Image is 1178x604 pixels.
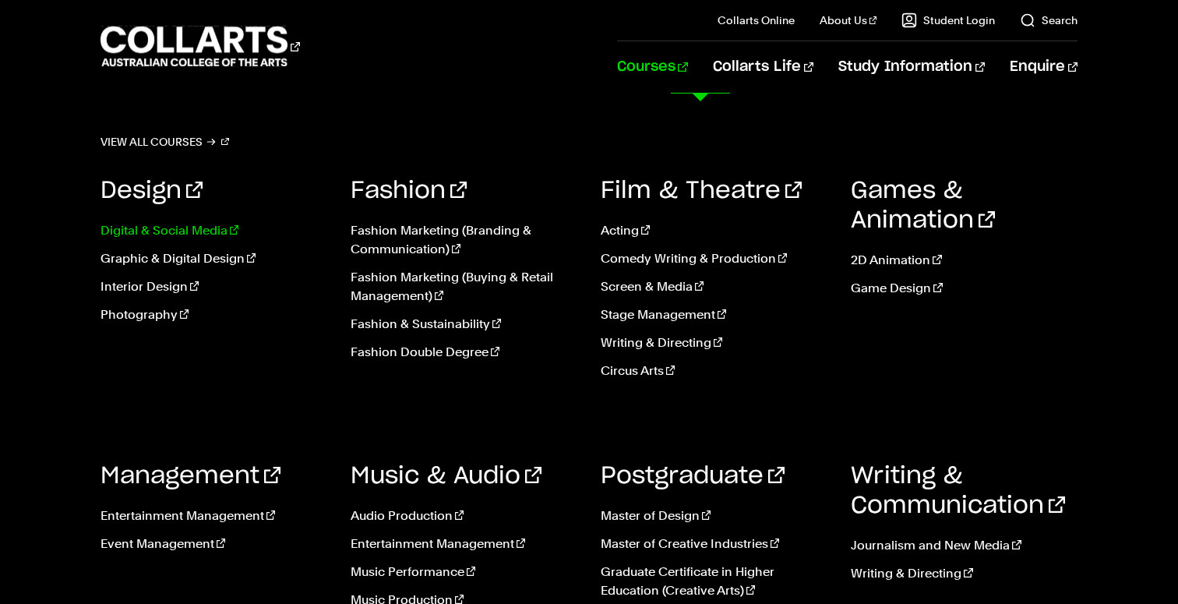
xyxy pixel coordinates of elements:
[851,536,1077,555] a: Journalism and New Media
[713,41,813,93] a: Collarts Life
[851,179,995,232] a: Games & Animation
[351,179,467,203] a: Fashion
[101,535,327,553] a: Event Management
[101,306,327,324] a: Photography
[101,221,327,240] a: Digital & Social Media
[601,535,827,553] a: Master of Creative Industries
[351,535,577,553] a: Entertainment Management
[601,507,827,525] a: Master of Design
[101,131,230,153] a: View all courses
[1010,41,1077,93] a: Enquire
[351,221,577,259] a: Fashion Marketing (Branding & Communication)
[101,277,327,296] a: Interior Design
[351,507,577,525] a: Audio Production
[851,279,1077,298] a: Game Design
[851,251,1077,270] a: 2D Animation
[851,464,1065,517] a: Writing & Communication
[601,221,827,240] a: Acting
[838,41,985,93] a: Study Information
[101,507,327,525] a: Entertainment Management
[601,464,785,488] a: Postgraduate
[718,12,795,28] a: Collarts Online
[101,179,203,203] a: Design
[101,249,327,268] a: Graphic & Digital Design
[617,41,688,93] a: Courses
[351,563,577,581] a: Music Performance
[351,315,577,334] a: Fashion & Sustainability
[601,362,827,380] a: Circus Arts
[351,343,577,362] a: Fashion Double Degree
[101,464,280,488] a: Management
[601,179,802,203] a: Film & Theatre
[601,563,827,600] a: Graduate Certificate in Higher Education (Creative Arts)
[601,249,827,268] a: Comedy Writing & Production
[601,306,827,324] a: Stage Management
[820,12,877,28] a: About Us
[1020,12,1077,28] a: Search
[601,334,827,352] a: Writing & Directing
[601,277,827,296] a: Screen & Media
[851,564,1077,583] a: Writing & Directing
[901,12,995,28] a: Student Login
[351,464,541,488] a: Music & Audio
[351,268,577,306] a: Fashion Marketing (Buying & Retail Management)
[101,24,300,69] div: Go to homepage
